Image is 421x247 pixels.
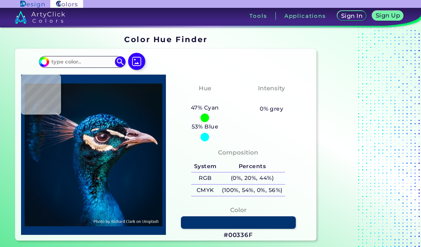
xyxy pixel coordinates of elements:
[191,161,219,172] h5: System
[191,185,219,196] h5: CMYK
[49,57,115,67] input: type color..
[185,95,225,103] h3: Cyan-Blue
[188,103,222,112] h5: 47% Cyan
[377,13,399,18] h5: Sign Up
[224,231,253,240] h3: #00336F
[218,147,258,158] h4: Composition
[124,34,207,45] h1: Color Hue Finder
[260,104,283,114] h5: 0% grey
[20,1,44,7] img: ArtyClick Design logo
[128,53,145,70] img: icon picture
[339,11,365,20] a: Sign In
[219,172,285,184] h5: (0%, 20%, 44%)
[25,78,162,231] img: img_pavlin.jpg
[249,13,267,19] h3: Tools
[258,83,285,94] h4: Intensity
[230,205,247,215] h4: Color
[15,11,65,24] img: logo_artyclick_colors_white.svg
[199,83,211,94] h4: Hue
[219,161,285,172] h5: Percents
[191,172,219,184] h5: RGB
[374,11,402,20] a: Sign Up
[284,13,326,19] h3: Applications
[219,185,285,196] h5: (100%, 54%, 0%, 56%)
[189,122,221,131] h5: 53% Blue
[115,56,126,67] img: icon search
[342,13,361,19] h5: Sign In
[256,95,287,103] h3: Vibrant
